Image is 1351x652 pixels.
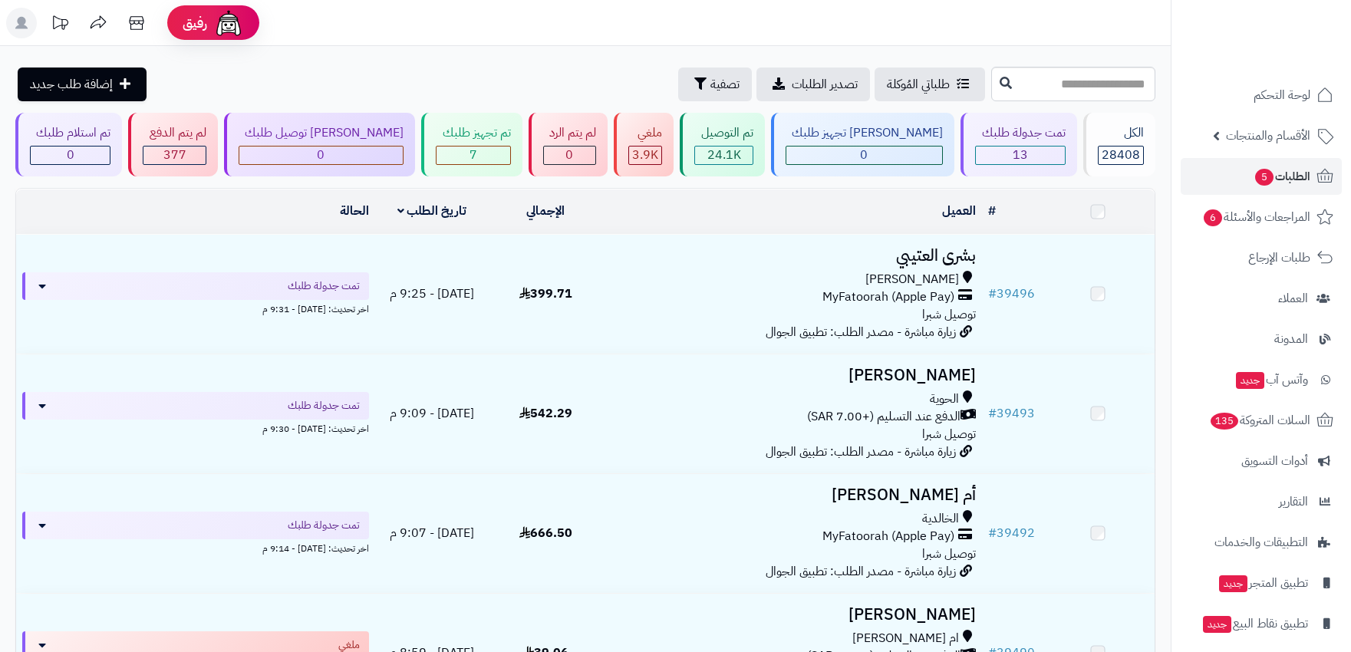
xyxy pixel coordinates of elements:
[608,247,975,265] h3: بشرى العتيبي
[41,8,79,42] a: تحديثات المنصة
[143,147,205,164] div: 377
[988,202,996,220] a: #
[437,147,509,164] div: 7
[628,124,662,142] div: ملغي
[239,124,404,142] div: [PERSON_NAME] توصيل طلبك
[822,288,954,306] span: MyFatoorah (Apple Pay)
[756,68,870,101] a: تصدير الطلبات
[1209,410,1310,431] span: السلات المتروكة
[694,124,753,142] div: تم التوصيل
[317,146,325,164] span: 0
[887,75,950,94] span: طلباتي المُوكلة
[766,562,956,581] span: زيارة مباشرة - مصدر الطلب: تطبيق الجوال
[1254,166,1310,187] span: الطلبات
[1181,483,1342,520] a: التقارير
[1181,158,1342,195] a: الطلبات5
[1209,412,1239,430] span: 135
[1181,605,1342,642] a: تطبيق نقاط البيعجديد
[860,146,868,164] span: 0
[1214,532,1308,553] span: التطبيقات والخدمات
[695,147,752,164] div: 24131
[1181,280,1342,317] a: العملاء
[519,404,572,423] span: 542.29
[1181,199,1342,235] a: المراجعات والأسئلة6
[1248,247,1310,268] span: طلبات الإرجاع
[1241,450,1308,472] span: أدوات التسويق
[922,305,976,324] span: توصيل شبرا
[1181,565,1342,601] a: تطبيق المتجرجديد
[239,147,403,164] div: 0
[1181,77,1342,114] a: لوحة التحكم
[1201,613,1308,634] span: تطبيق نقاط البيع
[1278,288,1308,309] span: العملاء
[526,202,565,220] a: الإجمالي
[632,146,658,164] span: 3.9K
[1254,84,1310,106] span: لوحة التحكم
[30,124,110,142] div: تم استلام طلبك
[768,113,957,176] a: [PERSON_NAME] تجهيز طلبك 0
[1181,321,1342,357] a: المدونة
[988,524,1035,542] a: #39492
[1098,124,1144,142] div: الكل
[710,75,740,94] span: تصفية
[608,367,975,384] h3: [PERSON_NAME]
[988,524,997,542] span: #
[942,202,976,220] a: العميل
[611,113,677,176] a: ملغي 3.9K
[22,539,369,555] div: اخر تحديث: [DATE] - 9:14 م
[766,443,956,461] span: زيارة مباشرة - مصدر الطلب: تطبيق الجوال
[1202,206,1310,228] span: المراجعات والأسئلة
[792,75,858,94] span: تصدير الطلبات
[822,528,954,545] span: MyFatoorah (Apple Pay)
[975,124,1065,142] div: تمت جدولة طلبك
[544,147,595,164] div: 0
[1080,113,1158,176] a: الكل28408
[1274,328,1308,350] span: المدونة
[1219,575,1247,592] span: جديد
[436,124,510,142] div: تم تجهيز طلبك
[1236,372,1264,389] span: جديد
[875,68,985,101] a: طلباتي المُوكلة
[922,545,976,563] span: توصيل شبرا
[163,146,186,164] span: 377
[1181,361,1342,398] a: وآتس آبجديد
[31,147,110,164] div: 0
[1226,125,1310,147] span: الأقسام والمنتجات
[418,113,525,176] a: تم تجهيز طلبك 7
[22,420,369,436] div: اخر تحديث: [DATE] - 9:30 م
[288,278,360,294] span: تمت جدولة طلبك
[1181,443,1342,479] a: أدوات التسويق
[1102,146,1140,164] span: 28408
[988,285,1035,303] a: #39496
[470,146,477,164] span: 7
[1181,402,1342,439] a: السلات المتروكة135
[930,390,959,408] span: الحوية
[519,524,572,542] span: 666.50
[922,425,976,443] span: توصيل شبرا
[1247,15,1336,48] img: logo-2.png
[183,14,207,32] span: رفيق
[519,285,572,303] span: 399.71
[766,323,956,341] span: زيارة مباشرة - مصدر الطلب: تطبيق الجوال
[677,113,767,176] a: تم التوصيل 24.1K
[865,271,959,288] span: [PERSON_NAME]
[340,202,369,220] a: الحالة
[852,630,959,647] span: ام [PERSON_NAME]
[988,404,997,423] span: #
[526,113,611,176] a: لم يتم الرد 0
[390,404,474,423] span: [DATE] - 9:09 م
[397,202,467,220] a: تاريخ الطلب
[1013,146,1028,164] span: 13
[608,486,975,504] h3: أم [PERSON_NAME]
[957,113,1079,176] a: تمت جدولة طلبك 13
[543,124,596,142] div: لم يتم الرد
[1203,616,1231,633] span: جديد
[1181,524,1342,561] a: التطبيقات والخدمات
[1279,491,1308,512] span: التقارير
[12,113,125,176] a: تم استلام طلبك 0
[67,146,74,164] span: 0
[22,300,369,316] div: اخر تحديث: [DATE] - 9:31 م
[786,147,942,164] div: 0
[213,8,244,38] img: ai-face.png
[1218,572,1308,594] span: تطبيق المتجر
